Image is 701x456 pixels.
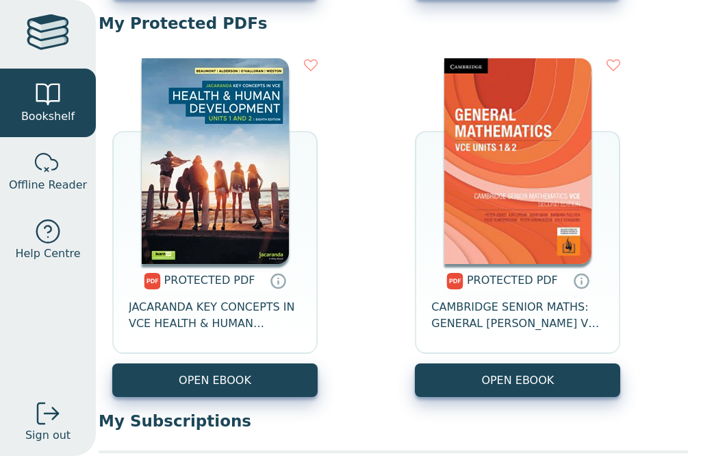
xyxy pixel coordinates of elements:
img: 7427b572-0d0b-412c-8762-bae5e50f5011.jpg [444,58,591,264]
span: PROTECTED PDF [164,274,255,287]
span: CAMBRIDGE SENIOR MATHS: GENERAL [PERSON_NAME] VCE UNITS 1&2 [431,299,604,332]
span: JACARANDA KEY CONCEPTS IN VCE HEALTH & HUMAN DEVELOPMENT UNITS 1&2 PRINT & LEARNON EBOOK 8E [129,299,301,332]
span: Help Centre [15,245,80,262]
img: pdf.svg [144,273,161,289]
a: Protected PDFs cannot be printed, copied or shared. They can be accessed online through Education... [573,272,589,289]
a: OPEN EBOOK [415,363,620,397]
p: My Protected PDFs [99,13,688,34]
p: My Subscriptions [99,411,688,431]
a: Protected PDFs cannot be printed, copied or shared. They can be accessed online through Education... [270,272,286,289]
img: bbedf1c5-5c8e-4c9d-9286-b7781b5448a4.jpg [142,58,289,264]
img: pdf.svg [446,273,463,289]
span: PROTECTED PDF [467,274,558,287]
span: Bookshelf [21,108,75,125]
a: OPEN EBOOK [112,363,318,397]
span: Offline Reader [9,177,87,193]
span: Sign out [25,427,71,444]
